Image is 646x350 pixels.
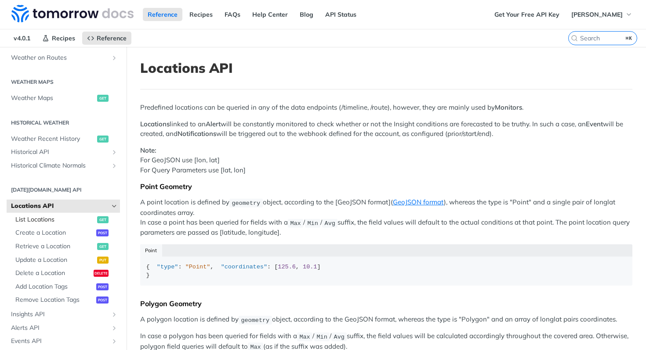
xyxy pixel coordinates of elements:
button: Hide subpages for Locations API [111,203,118,210]
button: Show subpages for Events API [111,338,118,345]
strong: Locations [140,120,170,128]
span: post [96,283,109,290]
a: GeoJSON format [393,198,444,206]
strong: Monitors [495,103,522,111]
a: List Locationsget [11,213,120,226]
a: Weather Mapsget [7,92,120,105]
span: put [97,257,109,264]
span: Min [316,333,327,340]
h2: [DATE][DOMAIN_NAME] API [7,186,120,194]
button: Show subpages for Insights API [111,311,118,318]
div: Polygon Geometry [140,299,632,308]
span: Recipes [52,34,75,42]
a: Reference [82,32,131,45]
a: Update a Locationput [11,254,120,267]
p: Predefined locations can be queried in any of the data endpoints (/timeline, /route), however, th... [140,103,632,113]
a: Events APIShow subpages for Events API [7,335,120,348]
span: Historical Climate Normals [11,161,109,170]
span: Weather Maps [11,94,95,103]
span: get [97,216,109,223]
a: Historical APIShow subpages for Historical API [7,146,120,159]
button: Show subpages for Historical API [111,149,118,156]
span: delete [94,270,109,277]
span: geometry [232,200,260,206]
p: For GeoJSON use [lon, lat] For Query Parameters use [lat, lon] [140,146,632,175]
span: v4.0.1 [9,32,35,45]
span: Add Location Tags [15,282,94,291]
span: Locations API [11,202,109,211]
button: Show subpages for Historical Climate Normals [111,162,118,169]
a: Remove Location Tagspost [11,293,120,307]
p: A polygon location is defined by object, according to the GeoJSON format, whereas the type is "Po... [140,314,632,325]
kbd: ⌘K [624,34,635,43]
a: Add Location Tagspost [11,280,120,293]
h1: Locations API [140,60,632,76]
h2: Weather Maps [7,78,120,86]
span: post [96,229,109,236]
a: Retrieve a Locationget [11,240,120,253]
span: Insights API [11,310,109,319]
span: Reference [97,34,127,42]
div: Point Geometry [140,182,632,191]
span: Retrieve a Location [15,242,95,251]
span: 125.6 [278,264,296,270]
span: Max [290,220,301,226]
svg: Search [571,35,578,42]
a: Recipes [185,8,218,21]
span: Avg [325,220,335,226]
img: Tomorrow.io Weather API Docs [11,5,134,22]
a: Weather Recent Historyget [7,132,120,146]
a: Create a Locationpost [11,226,120,239]
span: Update a Location [15,256,95,264]
span: get [97,136,109,143]
a: Reference [143,8,182,21]
button: Show subpages for Weather on Routes [111,54,118,61]
strong: Note: [140,146,156,154]
span: Avg [334,333,345,340]
p: linked to an will be constantly monitored to check whether or not the Insight conditions are fore... [140,119,632,139]
span: Remove Location Tags [15,296,94,304]
span: Create a Location [15,229,94,237]
a: Locations APIHide subpages for Locations API [7,200,120,213]
button: Show subpages for Alerts API [111,325,118,332]
a: Alerts APIShow subpages for Alerts API [7,321,120,335]
a: Insights APIShow subpages for Insights API [7,308,120,321]
span: [PERSON_NAME] [571,11,623,18]
span: geometry [241,317,269,323]
a: Historical Climate NormalsShow subpages for Historical Climate Normals [7,159,120,172]
a: Delete a Locationdelete [11,267,120,280]
span: Max [299,333,310,340]
span: get [97,243,109,250]
p: A point location is defined by object, according to the [GeoJSON format]( ), whereas the type is ... [140,197,632,238]
strong: Event [586,120,603,128]
a: FAQs [220,8,245,21]
span: Delete a Location [15,269,91,278]
div: { : , : [ , ] } [146,263,627,280]
span: Weather Recent History [11,135,95,143]
span: 10.1 [303,264,317,270]
strong: Alert [206,120,221,128]
span: get [97,95,109,102]
a: Recipes [37,32,80,45]
h2: Historical Weather [7,119,120,127]
a: Help Center [247,8,293,21]
a: API Status [320,8,361,21]
span: "coordinates" [221,264,267,270]
a: Weather on RoutesShow subpages for Weather on Routes [7,51,120,64]
span: List Locations [15,215,95,224]
span: post [96,296,109,304]
span: Alerts API [11,324,109,332]
a: Blog [295,8,318,21]
span: Events API [11,337,109,346]
span: Historical API [11,148,109,157]
a: Get Your Free API Key [490,8,564,21]
button: [PERSON_NAME] [566,8,637,21]
strong: Notifications [178,129,216,138]
span: Min [307,220,318,226]
span: "type" [157,264,178,270]
span: "Point" [185,264,210,270]
span: Weather on Routes [11,54,109,62]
